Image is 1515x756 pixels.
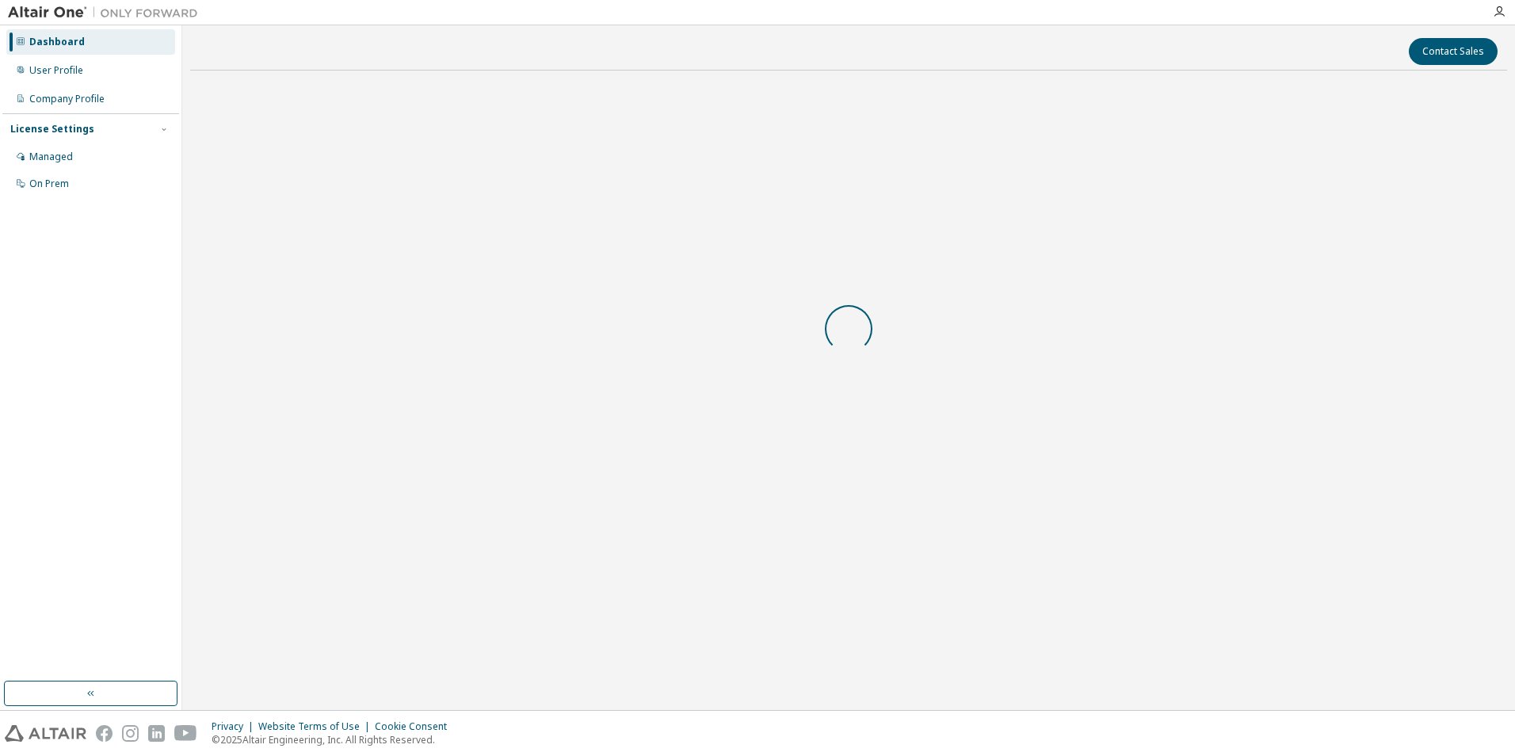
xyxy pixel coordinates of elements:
img: instagram.svg [122,725,139,742]
div: Managed [29,151,73,163]
p: © 2025 Altair Engineering, Inc. All Rights Reserved. [212,733,456,746]
div: License Settings [10,123,94,136]
div: Privacy [212,720,258,733]
button: Contact Sales [1409,38,1498,65]
div: User Profile [29,64,83,77]
img: altair_logo.svg [5,725,86,742]
img: youtube.svg [174,725,197,742]
img: Altair One [8,5,206,21]
div: Company Profile [29,93,105,105]
img: linkedin.svg [148,725,165,742]
div: Website Terms of Use [258,720,375,733]
img: facebook.svg [96,725,113,742]
div: Cookie Consent [375,720,456,733]
div: On Prem [29,178,69,190]
div: Dashboard [29,36,85,48]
